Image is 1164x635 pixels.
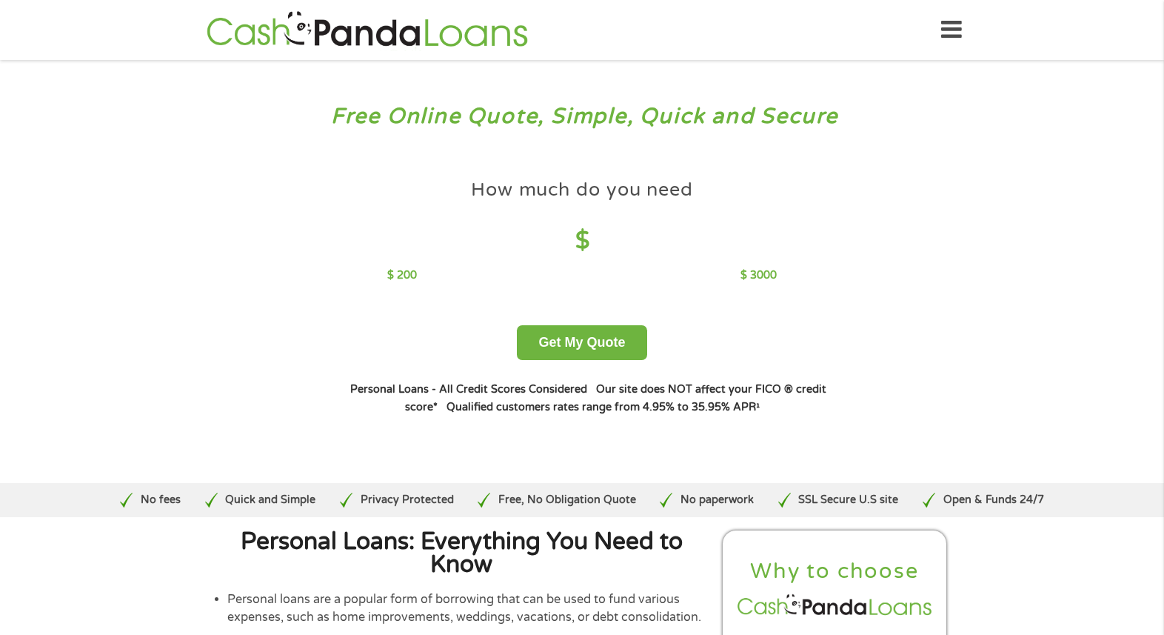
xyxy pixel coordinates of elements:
[680,492,754,508] p: No paperwork
[471,178,693,202] h4: How much do you need
[43,103,1122,130] h3: Free Online Quote, Simple, Quick and Secure
[735,558,934,585] h2: Why to choose
[215,531,707,577] h2: Personal Loans: Everything You Need to Know
[517,325,646,360] button: Get My Quote
[387,267,417,284] p: $ 200
[798,492,898,508] p: SSL Secure U.S site
[141,492,181,508] p: No fees
[740,267,777,284] p: $ 3000
[387,226,776,256] h4: $
[350,383,587,396] strong: Personal Loans - All Credit Scores Considered
[227,591,707,627] li: Personal loans are a popular form of borrowing that can be used to fund various expenses, such as...
[498,492,636,508] p: Free, No Obligation Quote
[361,492,454,508] p: Privacy Protected
[405,383,826,413] strong: Our site does NOT affect your FICO ® credit score*
[943,492,1044,508] p: Open & Funds 24/7
[446,401,760,413] strong: Qualified customers rates range from 4.95% to 35.95% APR¹
[225,492,315,508] p: Quick and Simple
[202,9,532,51] img: GetLoanNow Logo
